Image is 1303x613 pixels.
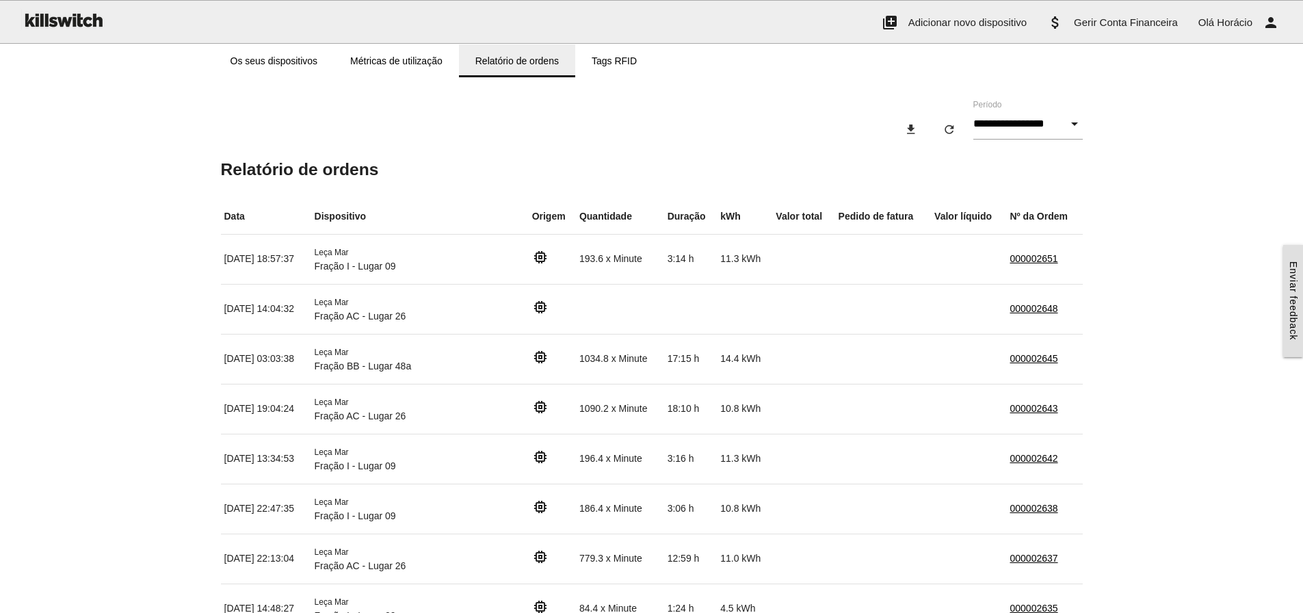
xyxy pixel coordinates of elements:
i: person [1263,1,1279,44]
td: [DATE] 13:34:53 [221,434,311,484]
a: Tags RFID [575,44,653,77]
button: refresh [932,117,967,142]
i: memory [532,399,549,415]
a: Métricas de utilização [334,44,459,77]
th: Duração [664,199,718,235]
span: Gerir Conta Financeira [1074,16,1178,28]
td: 10.8 kWh [717,384,772,434]
span: Fração I - Lugar 09 [315,261,396,272]
td: [DATE] 22:47:35 [221,484,311,534]
span: Leça Mar [315,447,349,457]
span: Leça Mar [315,497,349,507]
td: [DATE] 03:03:38 [221,334,311,384]
a: 000002651 [1010,253,1058,264]
td: 3:14 h [664,234,718,284]
i: memory [532,549,549,565]
i: memory [532,249,549,265]
span: Leça Mar [315,348,349,357]
th: Data [221,199,311,235]
th: Quantidade [576,199,664,235]
td: 196.4 x Minute [576,434,664,484]
th: Pedido de fatura [835,199,932,235]
label: Período [973,99,1002,111]
td: 779.3 x Minute [576,534,664,584]
td: [DATE] 19:04:24 [221,384,311,434]
span: Fração I - Lugar 09 [315,460,396,471]
td: [DATE] 18:57:37 [221,234,311,284]
i: memory [532,349,549,365]
th: Valor total [772,199,834,235]
a: 000002643 [1010,403,1058,414]
i: memory [532,299,549,315]
td: 14.4 kWh [717,334,772,384]
td: [DATE] 22:13:04 [221,534,311,584]
td: 18:10 h [664,384,718,434]
td: 12:59 h [664,534,718,584]
a: 000002642 [1010,453,1058,464]
span: Leça Mar [315,248,349,257]
img: ks-logo-black-160-b.png [21,1,105,39]
th: Origem [529,199,576,235]
button: download [893,117,929,142]
th: kWh [717,199,772,235]
span: Leça Mar [315,597,349,607]
td: 10.8 kWh [717,484,772,534]
span: Olá [1198,16,1214,28]
td: 11.3 kWh [717,234,772,284]
a: 000002648 [1010,303,1058,314]
span: Fração AC - Lugar 26 [315,311,406,322]
span: Fração AC - Lugar 26 [315,560,406,571]
span: Horácio [1217,16,1252,28]
a: 000002638 [1010,503,1058,514]
i: attach_money [1047,1,1064,44]
a: 000002637 [1010,553,1058,564]
td: 3:06 h [664,484,718,534]
td: [DATE] 14:04:32 [221,284,311,334]
span: Fração I - Lugar 09 [315,510,396,521]
td: 1090.2 x Minute [576,384,664,434]
td: 17:15 h [664,334,718,384]
a: 000002645 [1010,353,1058,364]
td: 11.3 kWh [717,434,772,484]
a: Enviar feedback [1283,245,1303,356]
span: Leça Mar [315,397,349,407]
span: Leça Mar [315,298,349,307]
i: memory [532,449,549,465]
span: Fração BB - Lugar 48a [315,361,412,371]
h5: Relatório de ordens [221,160,1083,179]
td: 186.4 x Minute [576,484,664,534]
i: memory [532,499,549,515]
a: Relatório de ordens [459,44,575,77]
span: Adicionar novo dispositivo [908,16,1027,28]
i: refresh [943,117,956,142]
th: Valor líquido [931,199,1006,235]
th: Dispositivo [311,199,529,235]
th: Nº da Ordem [1007,199,1083,235]
td: 1034.8 x Minute [576,334,664,384]
i: download [904,117,918,142]
a: Os seus dispositivos [214,44,334,77]
td: 11.0 kWh [717,534,772,584]
td: 193.6 x Minute [576,234,664,284]
span: Leça Mar [315,547,349,557]
td: 3:16 h [664,434,718,484]
i: add_to_photos [882,1,898,44]
span: Fração AC - Lugar 26 [315,410,406,421]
